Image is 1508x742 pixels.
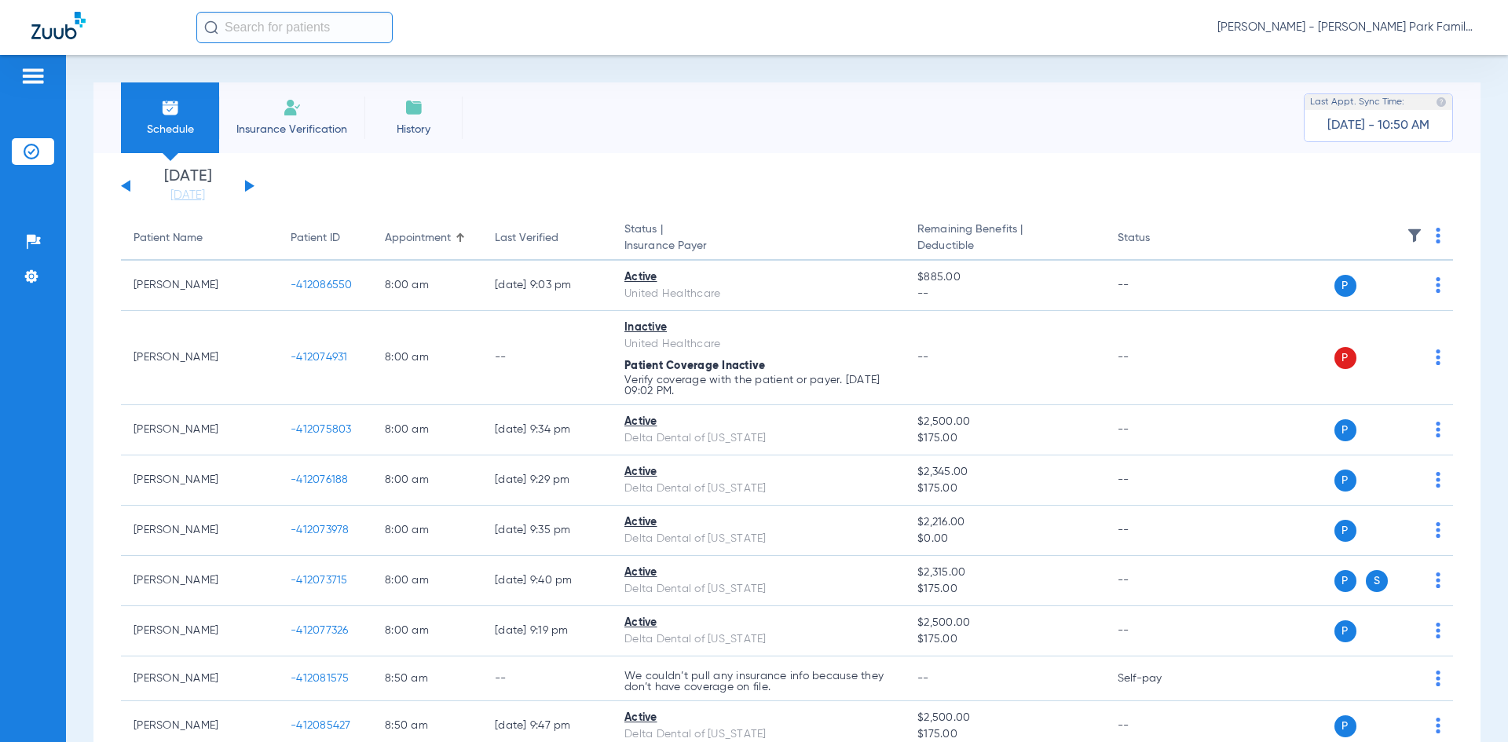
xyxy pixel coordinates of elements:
[372,311,482,405] td: 8:00 AM
[291,525,350,535] span: -412073978
[376,122,451,137] span: History
[917,238,1092,254] span: Deductible
[482,606,612,656] td: [DATE] 9:19 PM
[624,238,892,254] span: Insurance Payer
[291,673,350,684] span: -412081575
[161,98,180,117] img: Schedule
[1436,422,1440,437] img: group-dot-blue.svg
[917,414,1092,430] span: $2,500.00
[624,320,892,336] div: Inactive
[291,230,340,247] div: Patient ID
[1310,94,1404,110] span: Last Appt. Sync Time:
[624,360,765,371] span: Patient Coverage Inactive
[291,424,352,435] span: -412075803
[917,286,1092,302] span: --
[1105,261,1211,311] td: --
[482,656,612,701] td: --
[1436,472,1440,488] img: group-dot-blue.svg
[624,581,892,598] div: Delta Dental of [US_STATE]
[482,261,612,311] td: [DATE] 9:03 PM
[482,556,612,606] td: [DATE] 9:40 PM
[1334,620,1356,642] span: P
[121,311,278,405] td: [PERSON_NAME]
[1366,570,1388,592] span: S
[624,565,892,581] div: Active
[917,514,1092,531] span: $2,216.00
[134,230,265,247] div: Patient Name
[121,606,278,656] td: [PERSON_NAME]
[612,217,905,261] th: Status |
[1436,522,1440,538] img: group-dot-blue.svg
[624,531,892,547] div: Delta Dental of [US_STATE]
[917,352,929,363] span: --
[1334,275,1356,297] span: P
[624,414,892,430] div: Active
[917,481,1092,497] span: $175.00
[624,286,892,302] div: United Healthcare
[121,556,278,606] td: [PERSON_NAME]
[291,474,349,485] span: -412076188
[624,430,892,447] div: Delta Dental of [US_STATE]
[482,506,612,556] td: [DATE] 9:35 PM
[141,169,235,203] li: [DATE]
[495,230,558,247] div: Last Verified
[1436,718,1440,733] img: group-dot-blue.svg
[404,98,423,117] img: History
[917,464,1092,481] span: $2,345.00
[624,269,892,286] div: Active
[1436,349,1440,365] img: group-dot-blue.svg
[372,455,482,506] td: 8:00 AM
[121,261,278,311] td: [PERSON_NAME]
[372,606,482,656] td: 8:00 AM
[917,565,1092,581] span: $2,315.00
[204,20,218,35] img: Search Icon
[917,673,929,684] span: --
[1436,572,1440,588] img: group-dot-blue.svg
[1105,455,1211,506] td: --
[1334,419,1356,441] span: P
[917,631,1092,648] span: $175.00
[291,720,351,731] span: -412085427
[624,710,892,726] div: Active
[134,230,203,247] div: Patient Name
[1334,520,1356,542] span: P
[291,280,353,291] span: -412086550
[196,12,393,43] input: Search for patients
[624,615,892,631] div: Active
[624,375,892,397] p: Verify coverage with the patient or payer. [DATE] 09:02 PM.
[1334,570,1356,592] span: P
[624,631,892,648] div: Delta Dental of [US_STATE]
[1105,506,1211,556] td: --
[372,261,482,311] td: 8:00 AM
[482,311,612,405] td: --
[133,122,207,137] span: Schedule
[121,405,278,455] td: [PERSON_NAME]
[624,481,892,497] div: Delta Dental of [US_STATE]
[372,506,482,556] td: 8:00 AM
[1105,606,1211,656] td: --
[1334,347,1356,369] span: P
[1436,97,1447,108] img: last sync help info
[917,531,1092,547] span: $0.00
[291,575,348,586] span: -412073715
[141,188,235,203] a: [DATE]
[121,656,278,701] td: [PERSON_NAME]
[1327,118,1429,133] span: [DATE] - 10:50 AM
[121,455,278,506] td: [PERSON_NAME]
[385,230,451,247] div: Appointment
[1436,671,1440,686] img: group-dot-blue.svg
[917,710,1092,726] span: $2,500.00
[1105,656,1211,701] td: Self-pay
[917,615,1092,631] span: $2,500.00
[1105,405,1211,455] td: --
[1105,217,1211,261] th: Status
[1217,20,1477,35] span: [PERSON_NAME] - [PERSON_NAME] Park Family Dentistry
[917,269,1092,286] span: $885.00
[385,230,470,247] div: Appointment
[291,625,349,636] span: -412077326
[372,656,482,701] td: 8:50 AM
[291,230,360,247] div: Patient ID
[1436,277,1440,293] img: group-dot-blue.svg
[917,430,1092,447] span: $175.00
[121,506,278,556] td: [PERSON_NAME]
